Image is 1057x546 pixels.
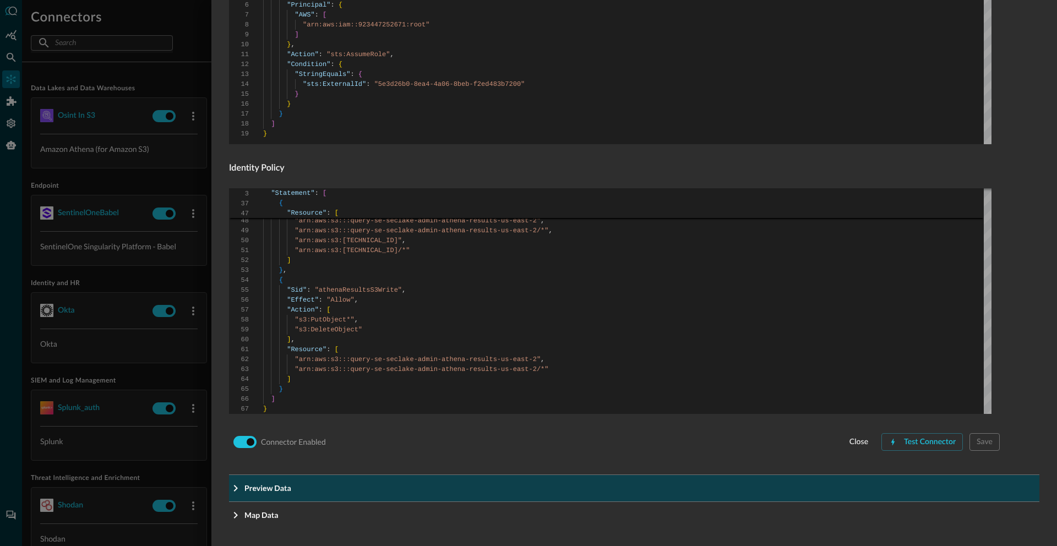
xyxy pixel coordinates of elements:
[229,345,249,354] div: 61
[295,365,493,373] span: "arn:aws:s3:::query-se-seclake-admin-athena-result
[295,11,315,19] span: "AWS"
[229,40,249,50] div: 10
[326,346,330,353] span: :
[287,286,307,294] span: "Sid"
[295,316,355,324] span: "s3:PutObject*"
[287,209,326,217] span: "Resource"
[541,356,544,363] span: ,
[229,502,1039,528] button: Map Data
[402,237,406,244] span: ,
[366,80,370,88] span: :
[263,405,267,413] span: }
[229,374,249,384] div: 64
[229,285,249,295] div: 55
[229,325,249,335] div: 59
[849,435,868,449] div: close
[229,209,249,219] span: 47
[279,199,283,207] span: {
[244,482,291,494] p: Preview Data
[229,482,242,495] svg: Expand More
[295,356,493,363] span: "arn:aws:s3:::query-se-seclake-admin-athena-result
[229,79,249,89] div: 14
[229,189,249,199] span: 3
[493,356,541,363] span: s-us-east-2"
[229,354,249,364] div: 62
[279,276,283,284] span: {
[229,265,249,275] div: 53
[229,99,249,109] div: 16
[229,59,249,69] div: 12
[291,41,295,48] span: ,
[326,306,330,314] span: [
[881,433,963,451] button: Test Connector
[229,20,249,30] div: 8
[287,306,319,314] span: "Action"
[229,305,249,315] div: 57
[904,435,956,449] div: Test Connector
[549,227,553,234] span: ,
[244,509,279,521] p: Map Data
[323,189,326,197] span: [
[295,237,402,244] span: "arn:aws:s3:[TECHNICAL_ID]"
[271,395,275,403] span: ]
[303,21,429,29] span: "arn:aws:iam::923447252671:root"
[229,89,249,99] div: 15
[271,120,275,128] span: ]
[261,436,326,447] p: Connector Enabled
[229,335,249,345] div: 60
[315,189,319,197] span: :
[263,130,267,138] span: }
[229,199,249,209] span: 37
[229,109,249,119] div: 17
[319,51,323,58] span: :
[295,217,493,225] span: "arn:aws:s3:::query-se-seclake-admin-athena-result
[229,364,249,374] div: 63
[229,50,249,59] div: 11
[229,394,249,404] div: 66
[229,475,1039,501] button: Preview Data
[279,110,283,118] span: }
[326,296,354,304] span: "Allow"
[335,209,339,217] span: [
[295,90,299,98] span: }
[229,216,249,226] div: 48
[287,1,330,9] span: "Principal"
[229,509,242,522] svg: Expand More
[295,247,410,254] span: "arn:aws:s3:[TECHNICAL_ID]/*"
[229,245,249,255] div: 51
[295,70,351,78] span: "StringEquals"
[229,129,249,139] div: 19
[326,209,330,217] span: :
[287,51,319,58] span: "Action"
[374,80,525,88] span: "5e3d26b0-8ea4-4a06-8beb-f2ed483b7200"
[319,296,323,304] span: :
[229,30,249,40] div: 9
[315,11,319,19] span: :
[229,295,249,305] div: 56
[335,346,339,353] span: [
[339,61,342,68] span: {
[307,286,310,294] span: :
[229,226,249,236] div: 49
[303,80,366,88] span: "sts:ExternalId"
[229,275,249,285] div: 54
[229,315,249,325] div: 58
[493,227,549,234] span: s-us-east-2/*"
[295,227,493,234] span: "arn:aws:s3:::query-se-seclake-admin-athena-result
[355,316,358,324] span: ,
[229,255,249,265] div: 52
[229,69,249,79] div: 13
[229,119,249,129] div: 18
[279,266,283,274] span: }
[283,266,287,274] span: ,
[493,217,541,225] span: s-us-east-2"
[355,296,358,304] span: ,
[287,61,330,68] span: "Condition"
[541,217,544,225] span: ,
[279,385,283,393] span: }
[287,100,291,108] span: }
[271,189,314,197] span: "Statement"
[287,41,291,48] span: }
[229,10,249,20] div: 7
[339,1,342,9] span: {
